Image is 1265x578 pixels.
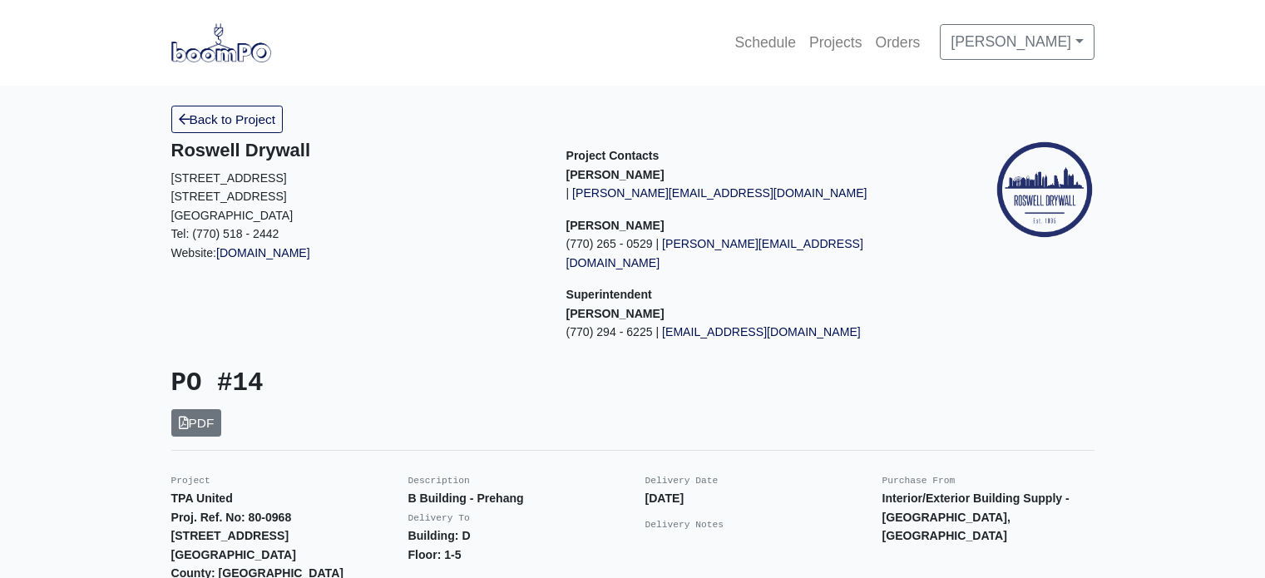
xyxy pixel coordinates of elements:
[171,140,541,161] h5: Roswell Drywall
[566,237,863,269] a: [PERSON_NAME][EMAIL_ADDRESS][DOMAIN_NAME]
[408,529,471,542] strong: Building: D
[566,288,652,301] span: Superintendent
[171,409,222,437] a: PDF
[645,520,724,530] small: Delivery Notes
[171,206,541,225] p: [GEOGRAPHIC_DATA]
[171,492,233,505] strong: TPA United
[408,476,470,486] small: Description
[882,476,956,486] small: Purchase From
[659,325,861,338] a: [EMAIL_ADDRESS][DOMAIN_NAME]
[566,235,936,272] p: (770) 265 - 0529 |
[171,548,296,561] strong: [GEOGRAPHIC_DATA]
[171,368,620,399] h3: PO #14
[171,476,210,486] small: Project
[408,492,524,505] strong: B Building - Prehang
[171,140,541,262] div: Website:
[171,106,284,133] a: Back to Project
[566,149,660,162] span: Project Contacts
[171,529,289,542] strong: [STREET_ADDRESS]
[803,24,869,61] a: Projects
[171,511,292,524] strong: Proj. Ref. No: 80-0968
[171,187,541,206] p: [STREET_ADDRESS]
[566,219,665,232] strong: [PERSON_NAME]
[869,24,927,61] a: Orders
[216,246,310,259] a: [DOMAIN_NAME]
[566,184,936,203] p: |
[566,307,665,320] strong: [PERSON_NAME]
[408,513,470,523] small: Delivery To
[566,323,936,342] p: (770) 294 - 6225 |
[171,169,541,188] p: [STREET_ADDRESS]
[566,168,665,181] strong: [PERSON_NAME]
[729,24,803,61] a: Schedule
[171,225,541,244] p: Tel: (770) 518 - 2442
[645,476,719,486] small: Delivery Date
[645,492,684,505] strong: [DATE]
[408,548,462,561] strong: Floor: 1-5
[882,489,1095,546] p: Interior/Exterior Building Supply - [GEOGRAPHIC_DATA], [GEOGRAPHIC_DATA]
[569,186,867,200] a: [PERSON_NAME][EMAIL_ADDRESS][DOMAIN_NAME]
[171,23,271,62] img: boomPO
[940,24,1094,59] a: [PERSON_NAME]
